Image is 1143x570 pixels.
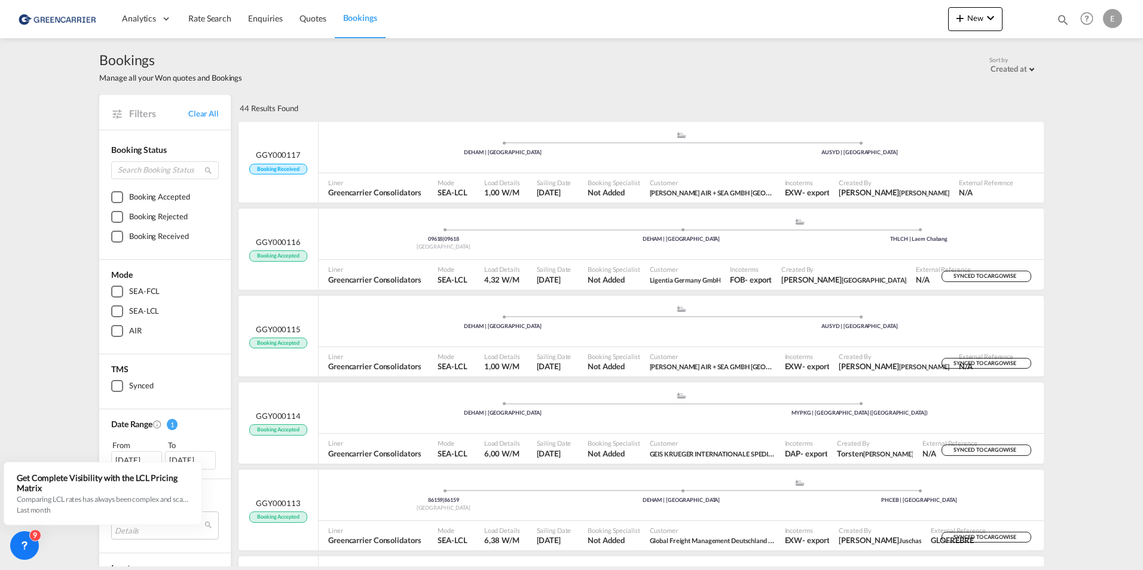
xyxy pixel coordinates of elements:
[650,526,775,535] span: Customer
[588,187,640,198] span: Not Added
[239,470,1044,551] div: GGY000113 Booking Accepted Pickup Germany assets/icons/custom/ship-fill.svgassets/icons/custom/ro...
[785,178,830,187] span: Incoterms
[650,276,721,284] span: Ligentia Germany GmbH
[325,243,563,251] div: [GEOGRAPHIC_DATA]
[650,188,815,197] span: [PERSON_NAME] AIR + SEA GMBH [GEOGRAPHIC_DATA]
[781,274,906,285] span: Jeanette Hamburg
[99,50,242,69] span: Bookings
[484,178,520,187] span: Load Details
[563,497,800,504] div: DEHAM | [GEOGRAPHIC_DATA]
[240,95,298,121] div: 44 Results Found
[325,323,681,330] div: DEHAM | [GEOGRAPHIC_DATA]
[785,187,803,198] div: EXW
[1056,13,1069,26] md-icon: icon-magnify
[328,178,421,187] span: Liner
[989,56,1008,64] span: Sort by
[111,364,129,374] span: TMS
[916,274,970,285] span: N/A
[802,361,829,372] div: - export
[537,526,571,535] span: Sailing Date
[249,250,307,262] span: Booking Accepted
[325,149,681,157] div: DEHAM | [GEOGRAPHIC_DATA]
[129,380,153,392] div: Synced
[438,535,467,546] span: SEA-LCL
[953,11,967,25] md-icon: icon-plus 400-fg
[1056,13,1069,31] div: icon-magnify
[953,534,1019,545] span: SYNCED TO CARGOWISE
[588,352,640,361] span: Booking Specialist
[484,352,520,361] span: Load Details
[837,448,913,459] span: Torsten Sommer
[438,526,467,535] span: Mode
[328,274,421,285] span: Greencarrier Consolidators
[588,448,640,459] span: Not Added
[537,439,571,448] span: Sailing Date
[325,504,563,512] div: [GEOGRAPHIC_DATA]
[781,265,906,274] span: Created By
[537,274,571,285] span: 21 Sep 2025
[800,497,1038,504] div: PHCEB | [GEOGRAPHIC_DATA]
[931,526,985,535] span: External Reference
[129,286,160,298] div: SEA-FCL
[188,108,219,119] a: Clear All
[922,439,977,448] span: External Reference
[730,265,772,274] span: Incoterms
[991,64,1027,73] div: Created at
[328,439,421,448] span: Liner
[650,361,775,372] span: GEIS AIR + SEA GMBH FULDA
[588,361,640,372] span: Not Added
[438,274,467,285] span: SEA-LCL
[165,451,216,469] div: [DATE]
[953,446,1019,458] span: SYNCED TO CARGOWISE
[325,409,681,417] div: DEHAM | [GEOGRAPHIC_DATA]
[249,164,307,175] span: Booking Received
[256,410,301,421] span: GGY000114
[484,361,519,371] span: 1,00 W/M
[438,187,467,198] span: SEA-LCL
[444,497,459,503] span: 86159
[152,419,162,429] md-icon: Created On
[839,352,949,361] span: Created By
[1103,9,1122,28] div: E
[650,439,775,448] span: Customer
[650,535,787,545] span: Global Freight Management Deutschland GmbH
[674,132,689,138] md-icon: assets/icons/custom/ship-fill.svg
[99,72,242,83] span: Manage all your Won quotes and Bookings
[650,449,805,458] span: GEIS KRUEGER INTERNATIONALE SPEDITION GMBH
[249,424,307,436] span: Booking Accepted
[442,497,444,503] span: |
[204,166,213,175] md-icon: icon-magnify
[438,361,467,372] span: SEA-LCL
[839,361,949,372] span: Myra Kraushaar
[953,360,1019,371] span: SYNCED TO CARGOWISE
[328,526,421,535] span: Liner
[129,305,159,317] div: SEA-LCL
[842,276,906,284] span: [GEOGRAPHIC_DATA]
[167,439,219,451] div: To
[650,361,815,371] span: [PERSON_NAME] AIR + SEA GMBH [GEOGRAPHIC_DATA]
[681,409,1038,417] div: MYPKG | [GEOGRAPHIC_DATA] ([GEOGRAPHIC_DATA])
[111,269,133,280] span: Mode
[650,274,721,285] span: Ligentia Germany GmbH
[785,535,830,546] span: EXW export
[343,13,377,23] span: Bookings
[256,149,301,160] span: GGY000117
[588,535,640,546] span: Not Added
[129,211,187,223] div: Booking Rejected
[931,535,985,546] span: GLOFREBRE
[484,265,520,274] span: Load Details
[899,363,949,370] span: [PERSON_NAME]
[650,178,775,187] span: Customer
[167,419,178,430] span: 1
[328,361,421,372] span: Greencarrier Consolidators
[588,526,640,535] span: Booking Specialist
[839,535,921,546] span: Heino Juschas
[802,535,829,546] div: - export
[122,13,156,24] span: Analytics
[537,265,571,274] span: Sailing Date
[537,352,571,361] span: Sailing Date
[537,187,571,198] span: 29 Sep 2025
[484,449,519,458] span: 6,00 W/M
[129,191,190,203] div: Booking Accepted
